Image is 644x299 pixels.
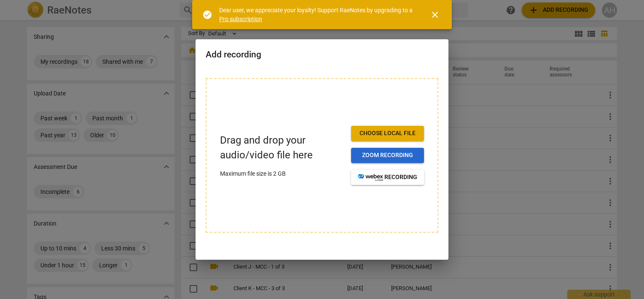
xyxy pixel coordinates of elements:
[351,126,424,141] button: Choose local file
[351,170,424,185] button: recording
[358,173,417,182] span: recording
[358,129,417,138] span: Choose local file
[351,148,424,163] button: Zoom recording
[430,10,440,20] span: close
[202,10,212,20] span: check_circle
[425,5,445,25] button: Close
[220,169,344,178] p: Maximum file size is 2 GB
[358,151,417,160] span: Zoom recording
[219,16,262,22] a: Pro subscription
[206,49,438,60] h2: Add recording
[220,133,344,163] p: Drag and drop your audio/video file here
[219,6,415,23] div: Dear user, we appreciate your loyalty! Support RaeNotes by upgrading to a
